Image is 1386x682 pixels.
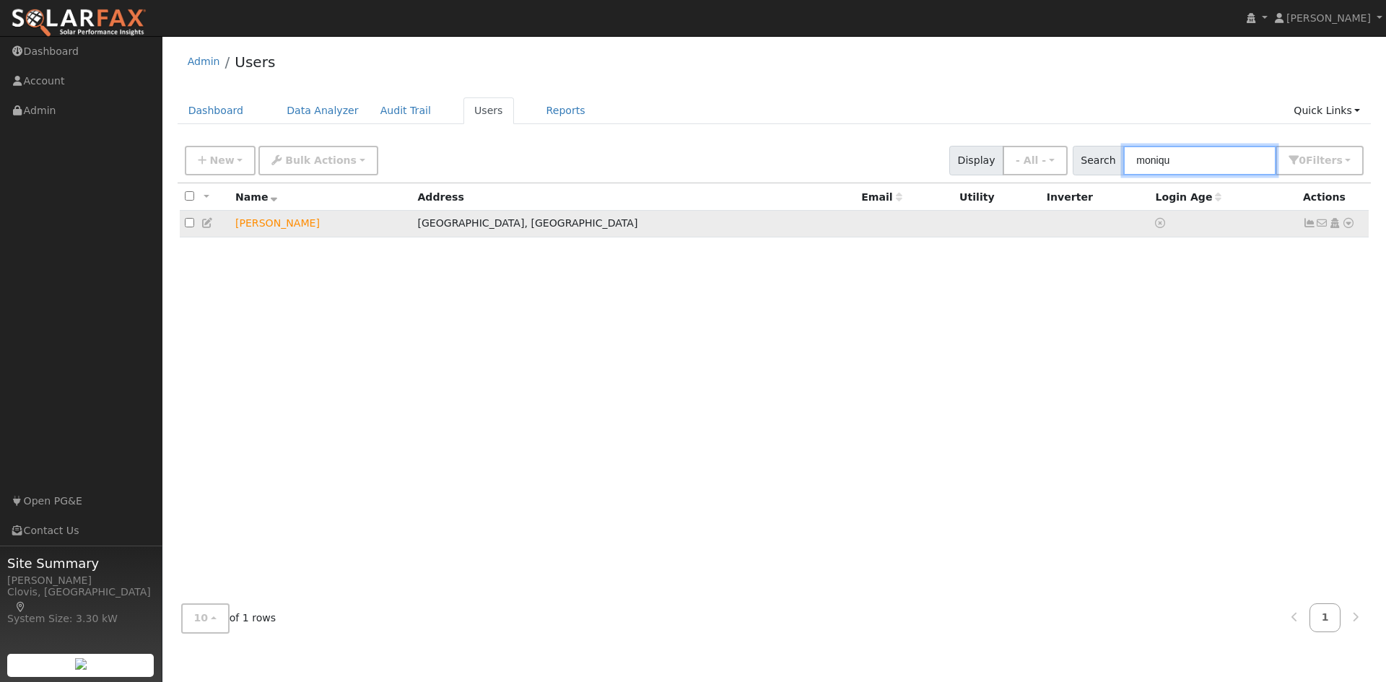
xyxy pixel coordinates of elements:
a: Users [235,53,275,71]
a: Reports [536,97,596,124]
span: 10 [194,612,209,624]
div: [PERSON_NAME] [7,573,154,588]
span: of 1 rows [181,603,276,633]
div: Utility [959,190,1037,205]
button: - All - [1003,146,1068,175]
span: Name [235,191,278,203]
button: New [185,146,256,175]
i: No email address [1316,218,1329,228]
span: Days since last login [1155,191,1221,203]
button: Bulk Actions [258,146,378,175]
span: [PERSON_NAME] [1286,12,1371,24]
a: No login access [1155,217,1168,229]
a: Admin [188,56,220,67]
a: Login As [1328,217,1341,229]
a: Dashboard [178,97,255,124]
a: Data Analyzer [276,97,370,124]
a: 1 [1309,603,1341,631]
a: Edit User [201,217,214,229]
img: SolarFax [11,8,147,38]
span: Filter [1306,154,1343,166]
a: Not connected [1303,217,1316,229]
span: Display [949,146,1003,175]
span: Search [1073,146,1124,175]
span: Email [861,191,902,203]
a: Map [14,601,27,613]
button: 0Filters [1276,146,1364,175]
td: Lead [230,211,413,237]
a: Users [463,97,514,124]
button: 10 [181,603,230,633]
span: s [1336,154,1342,166]
div: Clovis, [GEOGRAPHIC_DATA] [7,585,154,615]
span: Site Summary [7,554,154,573]
div: Inverter [1047,190,1146,205]
div: Address [417,190,851,205]
img: retrieve [75,658,87,670]
span: Bulk Actions [285,154,357,166]
div: System Size: 3.30 kW [7,611,154,626]
a: Other actions [1342,216,1355,231]
div: Actions [1303,190,1364,205]
a: Audit Trail [370,97,442,124]
a: Quick Links [1283,97,1371,124]
input: Search [1123,146,1276,175]
td: [GEOGRAPHIC_DATA], [GEOGRAPHIC_DATA] [412,211,856,237]
span: New [209,154,234,166]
